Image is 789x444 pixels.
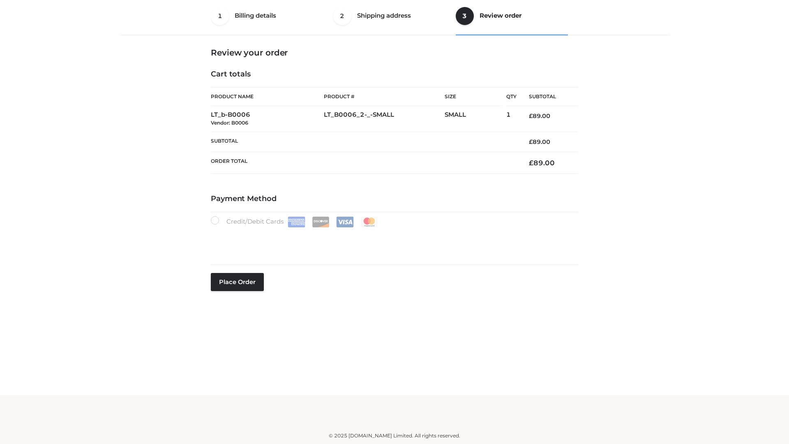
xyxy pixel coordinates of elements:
td: 1 [506,106,517,132]
span: £ [529,159,533,167]
span: £ [529,112,533,120]
span: £ [529,138,533,146]
th: Size [445,88,502,106]
td: SMALL [445,106,506,132]
h3: Review your order [211,48,578,58]
th: Subtotal [517,88,578,106]
th: Qty [506,87,517,106]
button: Place order [211,273,264,291]
img: Visa [336,217,354,227]
label: Credit/Debit Cards [211,216,379,227]
small: Vendor: B0006 [211,120,248,126]
td: LT_B0006_2-_-SMALL [324,106,445,132]
h4: Cart totals [211,70,578,79]
th: Product Name [211,87,324,106]
th: Subtotal [211,132,517,152]
div: © 2025 [DOMAIN_NAME] Limited. All rights reserved. [122,432,667,440]
bdi: 89.00 [529,112,550,120]
bdi: 89.00 [529,138,550,146]
iframe: Secure payment input frame [209,226,577,256]
th: Product # [324,87,445,106]
img: Discover [312,217,330,227]
img: Mastercard [360,217,378,227]
th: Order Total [211,152,517,174]
bdi: 89.00 [529,159,555,167]
img: Amex [288,217,305,227]
h4: Payment Method [211,194,578,203]
td: LT_b-B0006 [211,106,324,132]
